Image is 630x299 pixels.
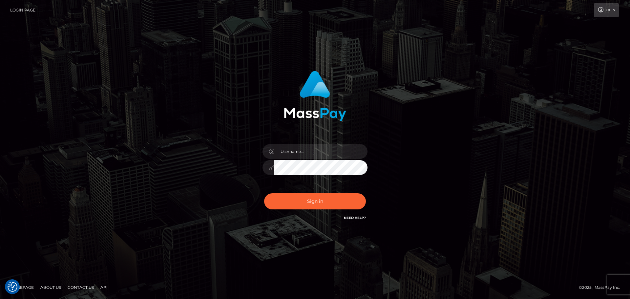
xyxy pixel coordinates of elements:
[264,193,366,209] button: Sign in
[65,282,96,292] a: Contact Us
[594,3,619,17] a: Login
[579,284,625,291] div: © 2025 , MassPay Inc.
[344,216,366,220] a: Need Help?
[10,3,35,17] a: Login Page
[98,282,110,292] a: API
[8,282,17,292] button: Consent Preferences
[8,282,17,292] img: Revisit consent button
[7,282,36,292] a: Homepage
[38,282,64,292] a: About Us
[274,144,367,159] input: Username...
[284,71,346,121] img: MassPay Login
